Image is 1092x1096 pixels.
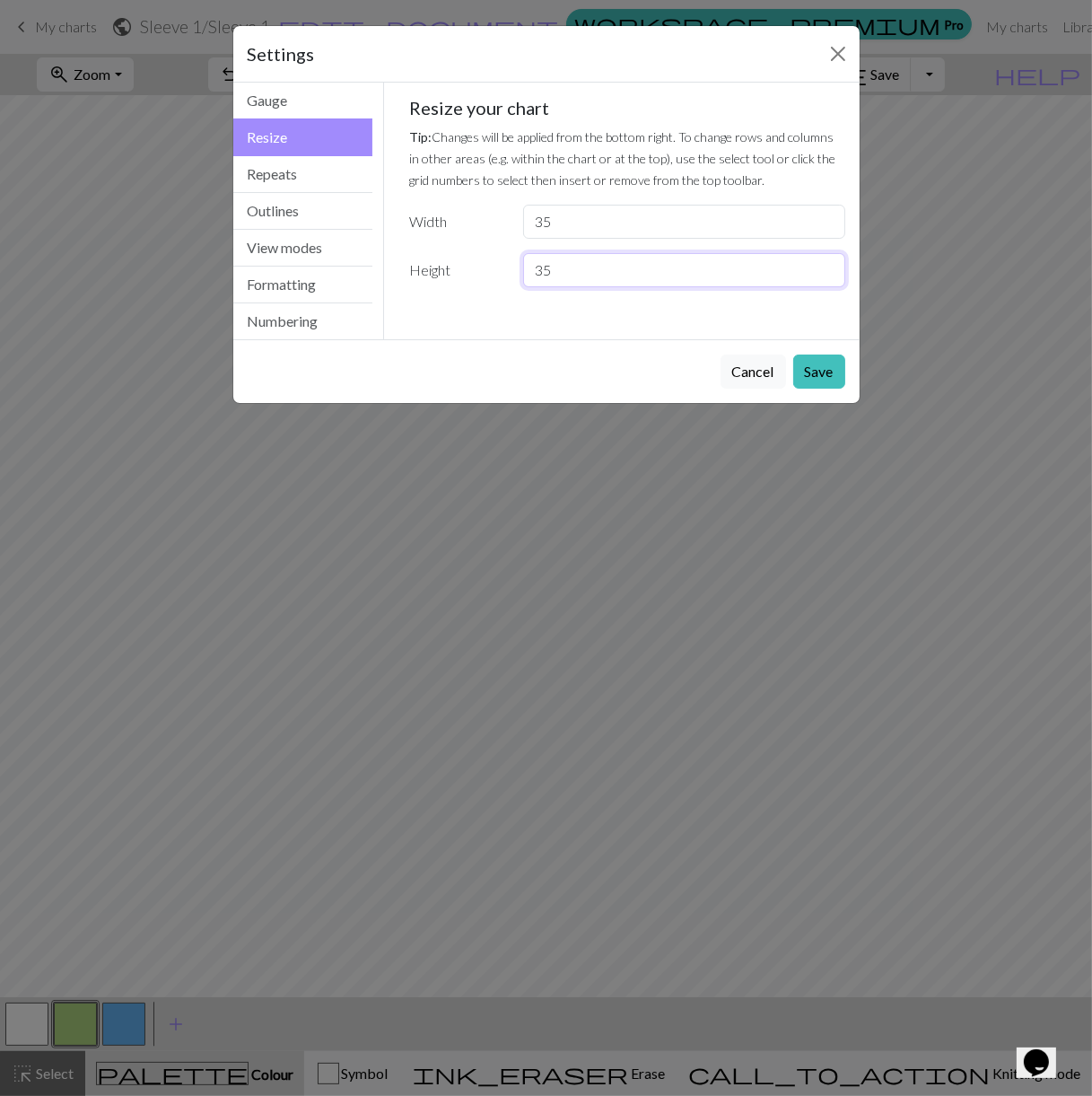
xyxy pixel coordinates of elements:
[248,40,315,67] h5: Settings
[721,355,786,389] button: Cancel
[409,129,432,145] strong: Tip:
[233,118,373,156] button: Resize
[1017,1024,1074,1078] iframe: chat widget
[409,129,835,188] small: Changes will be applied from the bottom right. To change rows and columns in other areas (e.g. wi...
[233,83,373,119] button: Gauge
[233,193,373,230] button: Outlines
[233,267,373,303] button: Formatting
[398,253,512,287] label: Height
[824,39,852,68] button: Close
[793,355,845,389] button: Save
[233,303,373,339] button: Numbering
[409,97,845,118] h5: Resize your chart
[398,205,512,239] label: Width
[233,230,373,267] button: View modes
[233,156,373,193] button: Repeats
